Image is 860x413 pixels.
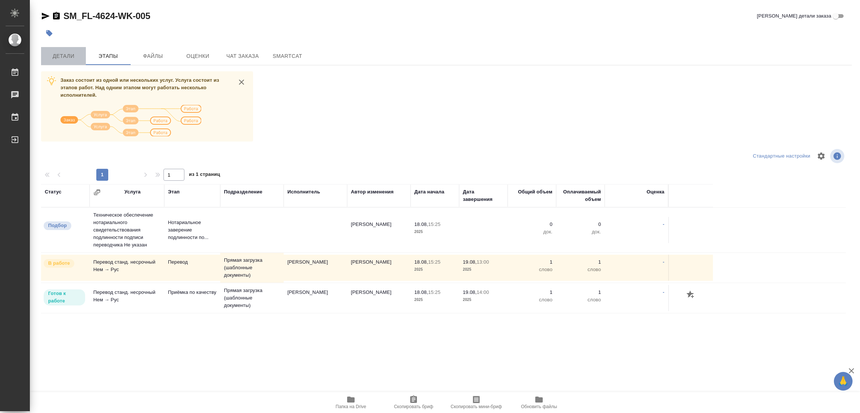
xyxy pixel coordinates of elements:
[90,208,164,252] td: Техническое обеспечение нотариального свидетельствования подлинности подписи переводчика Не указан
[60,77,219,98] span: Заказ состоит из одной или нескольких услуг. Услуга состоит из этапов работ. Над одним этапом мог...
[560,221,601,228] p: 0
[41,12,50,21] button: Скопировать ссылку для ЯМессенджера
[48,260,70,267] p: В работе
[45,188,62,196] div: Статус
[663,221,664,227] a: -
[347,285,411,311] td: [PERSON_NAME]
[225,52,261,61] span: Чат заказа
[414,188,444,196] div: Дата начала
[414,266,455,273] p: 2025
[236,77,247,88] button: close
[511,289,552,296] p: 1
[428,289,440,295] p: 15:25
[90,52,126,61] span: Этапы
[135,52,171,61] span: Файлы
[663,289,664,295] a: -
[168,188,180,196] div: Этап
[90,255,164,281] td: Перевод станд. несрочный Нем → Рус
[511,228,552,236] p: док.
[837,373,850,389] span: 🙏
[560,188,601,203] div: Оплачиваемый объем
[477,289,489,295] p: 14:00
[220,283,284,313] td: Прямая загрузка (шаблонные документы)
[560,228,601,236] p: док.
[41,25,57,41] button: Добавить тэг
[269,52,305,61] span: SmartCat
[518,188,552,196] div: Общий объем
[751,150,812,162] div: split button
[347,217,411,243] td: [PERSON_NAME]
[511,221,552,228] p: 0
[224,188,262,196] div: Подразделение
[812,147,830,165] span: Настроить таблицу
[560,289,601,296] p: 1
[830,149,846,163] span: Посмотреть информацию
[48,290,81,305] p: Готов к работе
[347,255,411,281] td: [PERSON_NAME]
[414,289,428,295] p: 18.08,
[414,296,455,304] p: 2025
[646,188,664,196] div: Оценка
[189,170,220,181] span: из 1 страниц
[463,296,504,304] p: 2025
[284,255,347,281] td: [PERSON_NAME]
[220,253,284,283] td: Прямая загрузка (шаблонные документы)
[477,259,489,265] p: 13:00
[180,52,216,61] span: Оценки
[560,296,601,304] p: слово
[351,188,393,196] div: Автор изменения
[428,259,440,265] p: 15:25
[685,289,697,301] button: Добавить оценку
[168,219,216,241] p: Нотариальное заверение подлинности по...
[287,188,320,196] div: Исполнитель
[63,11,150,21] a: SM_FL-4624-WK-005
[463,266,504,273] p: 2025
[511,266,552,273] p: слово
[560,258,601,266] p: 1
[90,285,164,311] td: Перевод станд. несрочный Нем → Рус
[463,259,477,265] p: 19.08,
[428,221,440,227] p: 15:25
[463,289,477,295] p: 19.08,
[48,222,67,229] p: Подбор
[463,188,504,203] div: Дата завершения
[414,228,455,236] p: 2025
[511,296,552,304] p: слово
[93,189,101,196] button: Сгруппировать
[414,221,428,227] p: 18.08,
[46,52,81,61] span: Детали
[757,12,831,20] span: [PERSON_NAME] детали заказа
[168,289,216,296] p: Приёмка по качеству
[52,12,61,21] button: Скопировать ссылку
[834,372,853,391] button: 🙏
[560,266,601,273] p: слово
[414,259,428,265] p: 18.08,
[663,259,664,265] a: -
[284,285,347,311] td: [PERSON_NAME]
[511,258,552,266] p: 1
[124,188,140,196] div: Услуга
[168,258,216,266] p: Перевод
